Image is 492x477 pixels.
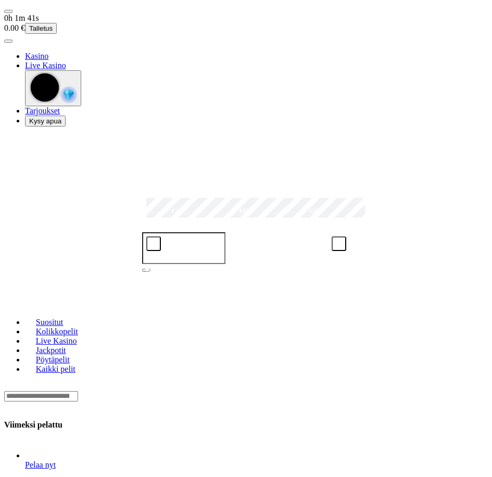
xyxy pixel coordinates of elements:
a: Suositut [25,315,74,330]
label: €250 [283,196,348,227]
a: Kolikkopelit [25,324,89,340]
span: Kaikki pelit [32,365,80,373]
span: Live Kasino [25,61,66,70]
label: €50 [144,196,209,227]
button: reward-icon [25,70,81,106]
span: Pelaa nyt [25,460,56,469]
label: €150 [213,196,279,227]
a: diamond iconKasino [25,52,48,60]
a: poker-chip iconLive Kasino [25,61,66,70]
input: Search [4,391,78,401]
header: Lobby [4,299,488,411]
button: plus icon [332,236,346,251]
a: Pöytäpelit [25,352,80,368]
span: € [150,265,154,271]
button: minus icon [146,236,161,251]
span: Kasino [25,52,48,60]
a: Immortal Romance [25,460,56,469]
nav: Lobby [4,309,488,382]
span: Kysy apua [29,117,61,125]
button: menu [4,10,12,13]
span: 0.00 € [4,23,25,32]
span: Suositut [32,318,67,327]
button: Talletus [25,23,57,34]
span: Talletus [29,24,53,32]
a: gift-inverted iconTarjoukset [25,106,60,115]
a: Jackpotit [25,343,77,358]
span: user session time [4,14,39,22]
h3: Viimeksi pelattu [4,420,62,430]
img: reward-icon [60,86,77,103]
span: Jackpotit [32,346,70,355]
span: Tarjoukset [25,106,60,115]
button: Talleta ja pelaa [142,266,350,285]
a: Kaikki pelit [25,361,86,377]
span: € [283,237,286,247]
button: menu [4,40,12,43]
span: Live Kasino [32,336,81,345]
button: headphones iconKysy apua [25,116,66,127]
a: Live Kasino [25,333,87,349]
span: Kolikkopelit [32,327,82,336]
span: Pöytäpelit [32,355,74,364]
span: Talleta ja pelaa [145,266,190,285]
